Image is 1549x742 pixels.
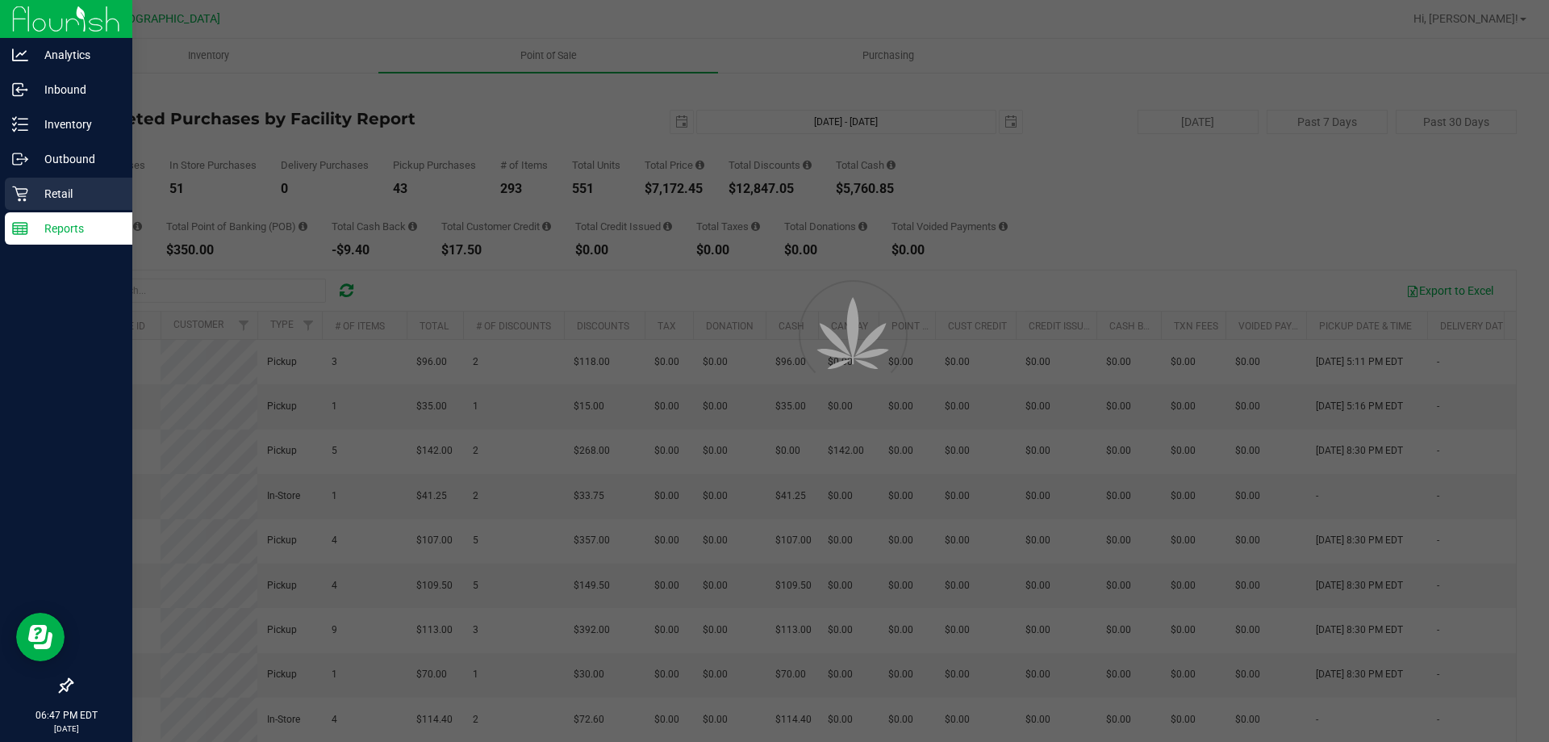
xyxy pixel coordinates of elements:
[12,116,28,132] inline-svg: Inventory
[28,219,125,238] p: Reports
[12,82,28,98] inline-svg: Inbound
[7,723,125,735] p: [DATE]
[12,220,28,237] inline-svg: Reports
[28,80,125,99] p: Inbound
[12,186,28,202] inline-svg: Retail
[28,115,125,134] p: Inventory
[12,151,28,167] inline-svg: Outbound
[7,708,125,723] p: 06:47 PM EDT
[16,613,65,661] iframe: Resource center
[28,45,125,65] p: Analytics
[12,47,28,63] inline-svg: Analytics
[28,149,125,169] p: Outbound
[28,184,125,203] p: Retail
